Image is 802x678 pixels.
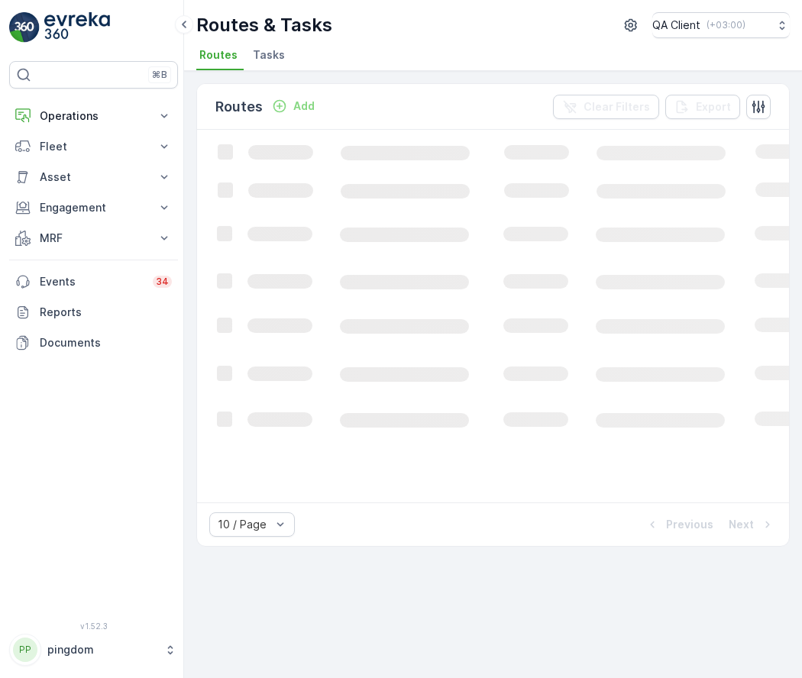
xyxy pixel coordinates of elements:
button: Fleet [9,131,178,162]
button: Next [727,515,777,534]
span: v 1.52.3 [9,621,178,631]
p: Asset [40,169,147,185]
p: Previous [666,517,713,532]
a: Documents [9,328,178,358]
img: logo [9,12,40,43]
button: Export [665,95,740,119]
a: Events34 [9,266,178,297]
p: Documents [40,335,172,350]
span: Routes [199,47,238,63]
p: QA Client [652,18,700,33]
p: Next [729,517,754,532]
p: 34 [156,276,169,288]
button: Clear Filters [553,95,659,119]
p: Operations [40,108,147,124]
button: MRF [9,223,178,253]
p: pingdom [47,642,157,657]
button: PPpingdom [9,634,178,666]
button: Add [266,97,321,115]
p: Fleet [40,139,147,154]
p: Clear Filters [584,99,650,115]
p: Routes & Tasks [196,13,332,37]
p: ⌘B [152,69,167,81]
button: Asset [9,162,178,192]
p: Reports [40,305,172,320]
p: Events [40,274,144,289]
button: Operations [9,101,178,131]
a: Reports [9,297,178,328]
p: ( +03:00 ) [707,19,745,31]
div: PP [13,638,37,662]
p: Export [696,99,731,115]
button: Previous [643,515,715,534]
p: Engagement [40,200,147,215]
p: MRF [40,231,147,246]
span: Tasks [253,47,285,63]
p: Routes [215,96,263,118]
img: logo_light-DOdMpM7g.png [44,12,110,43]
p: Add [293,98,315,114]
button: QA Client(+03:00) [652,12,790,38]
button: Engagement [9,192,178,223]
